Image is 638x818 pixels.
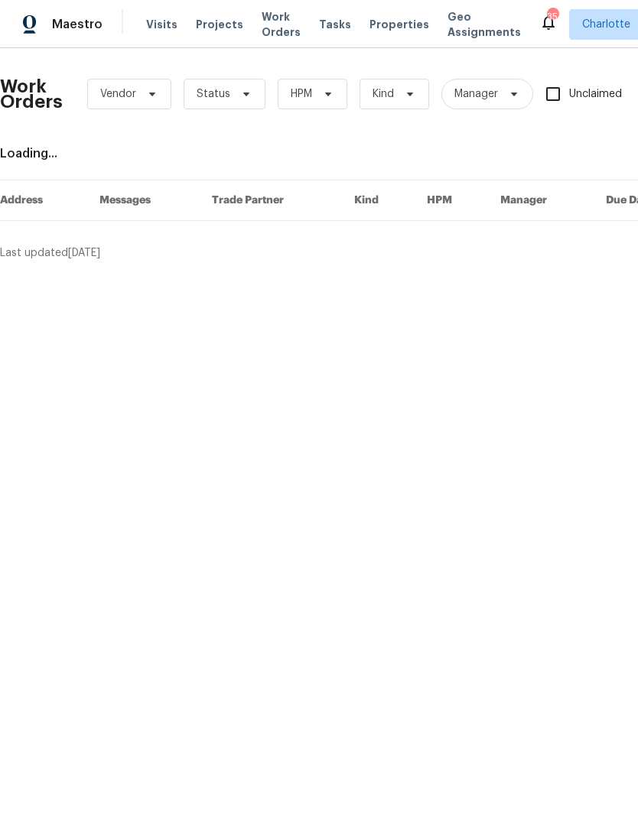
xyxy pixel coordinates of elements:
span: Geo Assignments [448,9,521,40]
span: Properties [369,17,429,32]
span: Vendor [100,86,136,102]
th: Kind [342,180,415,221]
span: Visits [146,17,177,32]
span: Tasks [319,19,351,30]
span: Maestro [52,17,103,32]
span: Manager [454,86,498,102]
span: Projects [196,17,243,32]
span: Charlotte [582,17,630,32]
span: Status [197,86,230,102]
div: 35 [547,9,558,24]
span: HPM [291,86,312,102]
span: [DATE] [68,248,100,258]
span: Unclaimed [569,86,622,102]
span: Kind [373,86,394,102]
span: Work Orders [262,9,301,40]
th: Messages [87,180,200,221]
th: Manager [488,180,594,221]
th: HPM [415,180,488,221]
th: Trade Partner [200,180,343,221]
